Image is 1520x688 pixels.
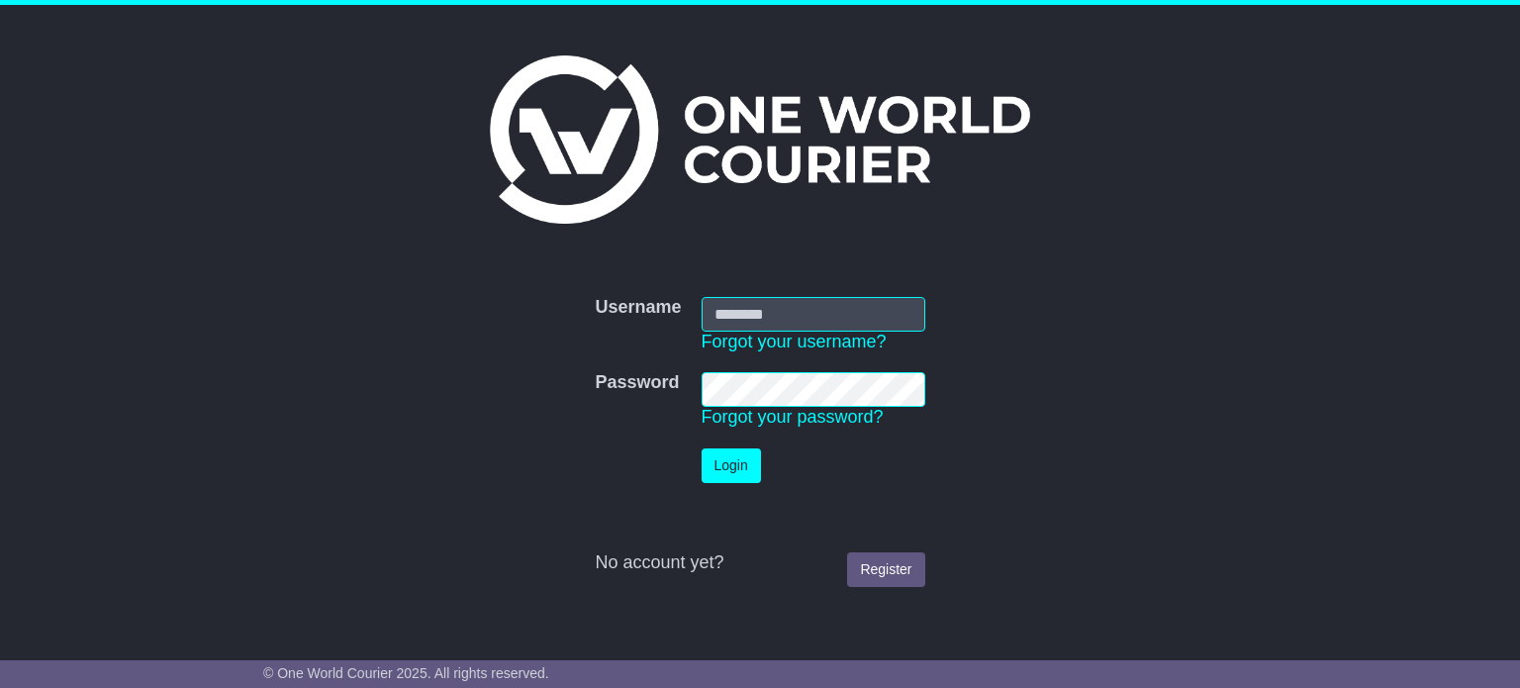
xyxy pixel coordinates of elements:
[702,332,887,351] a: Forgot your username?
[702,407,884,427] a: Forgot your password?
[263,665,549,681] span: © One World Courier 2025. All rights reserved.
[490,55,1030,224] img: One World
[702,448,761,483] button: Login
[595,552,924,574] div: No account yet?
[595,372,679,394] label: Password
[847,552,924,587] a: Register
[595,297,681,319] label: Username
